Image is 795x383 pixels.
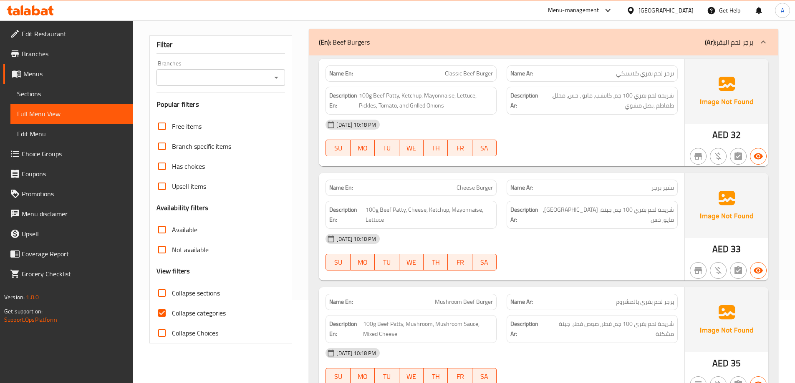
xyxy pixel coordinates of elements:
span: Has choices [172,161,205,171]
b: (En): [319,36,331,48]
button: Not has choices [730,262,747,279]
button: SA [472,254,497,270]
b: (Ar): [705,36,716,48]
button: SU [326,254,350,270]
strong: Description Ar: [510,319,545,339]
span: برجر لحم بقري كلاسيكي [616,69,674,78]
span: Collapse Choices [172,328,218,338]
h3: Availability filters [156,203,209,213]
span: AED [712,127,729,143]
button: Not branch specific item [690,148,707,165]
span: Cheese Burger [457,183,493,192]
button: TU [375,254,399,270]
a: Coverage Report [3,244,133,264]
strong: Description En: [329,90,357,111]
span: WE [403,142,420,154]
span: Full Menu View [17,109,126,119]
span: Branch specific items [172,141,231,151]
img: Ae5nvW7+0k+MAAAAAElFTkSuQmCC [685,59,768,124]
button: MO [351,140,375,156]
div: Menu-management [548,5,599,15]
span: Menu disclaimer [22,209,126,219]
span: SU [329,370,347,383]
span: 100g Beef Patty, Cheese, Ketchup, Mayonnaise, Lettuce [366,205,493,225]
strong: Name En: [329,183,353,192]
strong: Description Ar: [510,205,541,225]
img: Ae5nvW7+0k+MAAAAAElFTkSuQmCC [685,287,768,352]
span: Version: [4,292,25,303]
span: شريحة لحم بقري 100 جم، كاتشب، مايو ، خس، مخلل، طماطم ,بصل مشوي [540,90,674,111]
span: 35 [731,355,741,371]
span: SA [476,256,493,268]
a: Grocery Checklist [3,264,133,284]
span: Upsell [22,229,126,239]
h3: View filters [156,266,190,276]
span: 100g Beef Patty, Ketchup, Mayonnaise, Lettuce, Pickles, Tomato, and Grilled Onions [359,90,493,111]
span: شريحة لحم بقري 100 جم، فطر، صوص فطر، جبنة مشكلة [546,319,674,339]
button: Available [750,262,767,279]
span: AED [712,241,729,257]
button: WE [399,254,424,270]
a: Support.OpsPlatform [4,314,57,325]
span: Mushroom Beef Burger [435,298,493,306]
span: Menus [23,69,126,79]
button: Purchased item [710,148,727,165]
div: Filter [156,36,285,54]
span: Branches [22,49,126,59]
span: 33 [731,241,741,257]
span: [DATE] 10:18 PM [333,121,379,129]
span: Collapse categories [172,308,226,318]
strong: Description Ar: [510,90,538,111]
button: FR [448,140,472,156]
button: Not has choices [730,148,747,165]
button: SA [472,140,497,156]
img: Ae5nvW7+0k+MAAAAAElFTkSuQmCC [685,173,768,238]
strong: Name En: [329,298,353,306]
strong: Description En: [329,205,364,225]
span: برجر لحم بقري بالمشروم [616,298,674,306]
a: Edit Menu [10,124,133,144]
span: FR [451,370,469,383]
span: Coverage Report [22,249,126,259]
span: Promotions [22,189,126,199]
span: TU [378,256,396,268]
a: Menus [3,64,133,84]
span: Available [172,225,197,235]
span: Edit Menu [17,129,126,139]
strong: Name En: [329,69,353,78]
span: 100g Beef Patty, Mushroom, Mushroom Sauce, Mixed Cheese [363,319,493,339]
p: برجر لحم البقر [705,37,753,47]
span: MO [354,256,371,268]
span: Coupons [22,169,126,179]
a: Sections [10,84,133,104]
button: MO [351,254,375,270]
button: FR [448,254,472,270]
strong: Name Ar: [510,298,533,306]
span: SA [476,142,493,154]
span: TU [378,142,396,154]
span: MO [354,370,371,383]
p: Beef Burgers [319,37,370,47]
a: Upsell [3,224,133,244]
button: SU [326,140,350,156]
span: MO [354,142,371,154]
span: [DATE] 10:18 PM [333,349,379,357]
span: تشيز برجر [651,183,674,192]
strong: Name Ar: [510,183,533,192]
span: شريحة لحم بقري 100 جم، جبنة، كاتشب, مايو, خس [543,205,674,225]
span: Upsell items [172,181,206,191]
span: 1.0.0 [26,292,39,303]
span: Choice Groups [22,149,126,159]
span: Free items [172,121,202,131]
span: 32 [731,127,741,143]
span: Grocery Checklist [22,269,126,279]
button: Available [750,148,767,165]
button: Not branch specific item [690,262,707,279]
span: WE [403,256,420,268]
button: TU [375,140,399,156]
a: Edit Restaurant [3,24,133,44]
a: Coupons [3,164,133,184]
span: Not available [172,245,209,255]
strong: Description En: [329,319,361,339]
span: TH [427,370,444,383]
